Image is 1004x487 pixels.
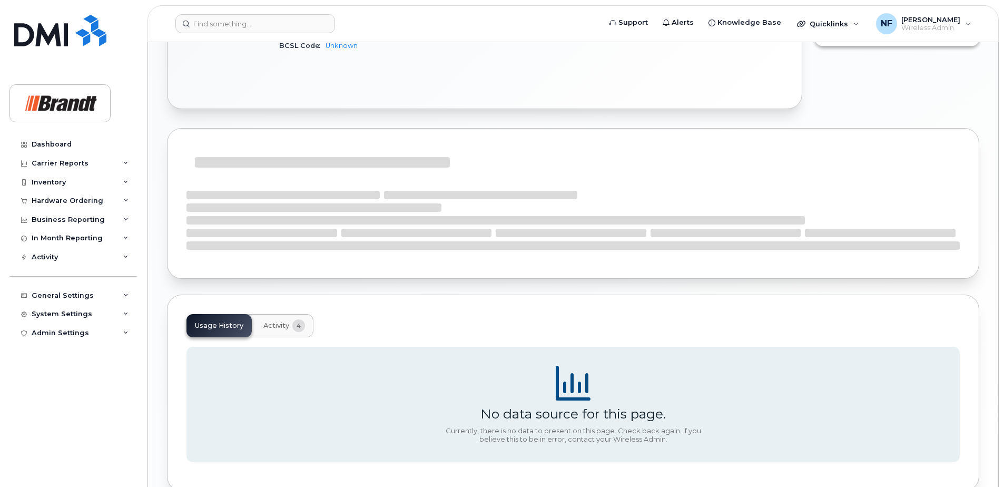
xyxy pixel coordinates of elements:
[480,406,666,422] div: No data source for this page.
[292,319,305,332] span: 4
[790,13,867,34] div: Quicklinks
[279,42,326,50] span: BCSL Code
[901,15,960,24] span: [PERSON_NAME]
[701,12,789,33] a: Knowledge Base
[326,42,358,50] a: Unknown
[263,322,289,330] span: Activity
[655,12,701,33] a: Alerts
[717,17,781,28] span: Knowledge Base
[672,17,694,28] span: Alerts
[175,14,335,33] input: Find something...
[602,12,655,33] a: Support
[869,13,979,34] div: Noah Fouillard
[881,17,892,30] span: NF
[618,17,648,28] span: Support
[810,20,848,28] span: Quicklinks
[901,24,960,32] span: Wireless Admin
[441,427,705,443] div: Currently, there is no data to present on this page. Check back again. If you believe this to be ...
